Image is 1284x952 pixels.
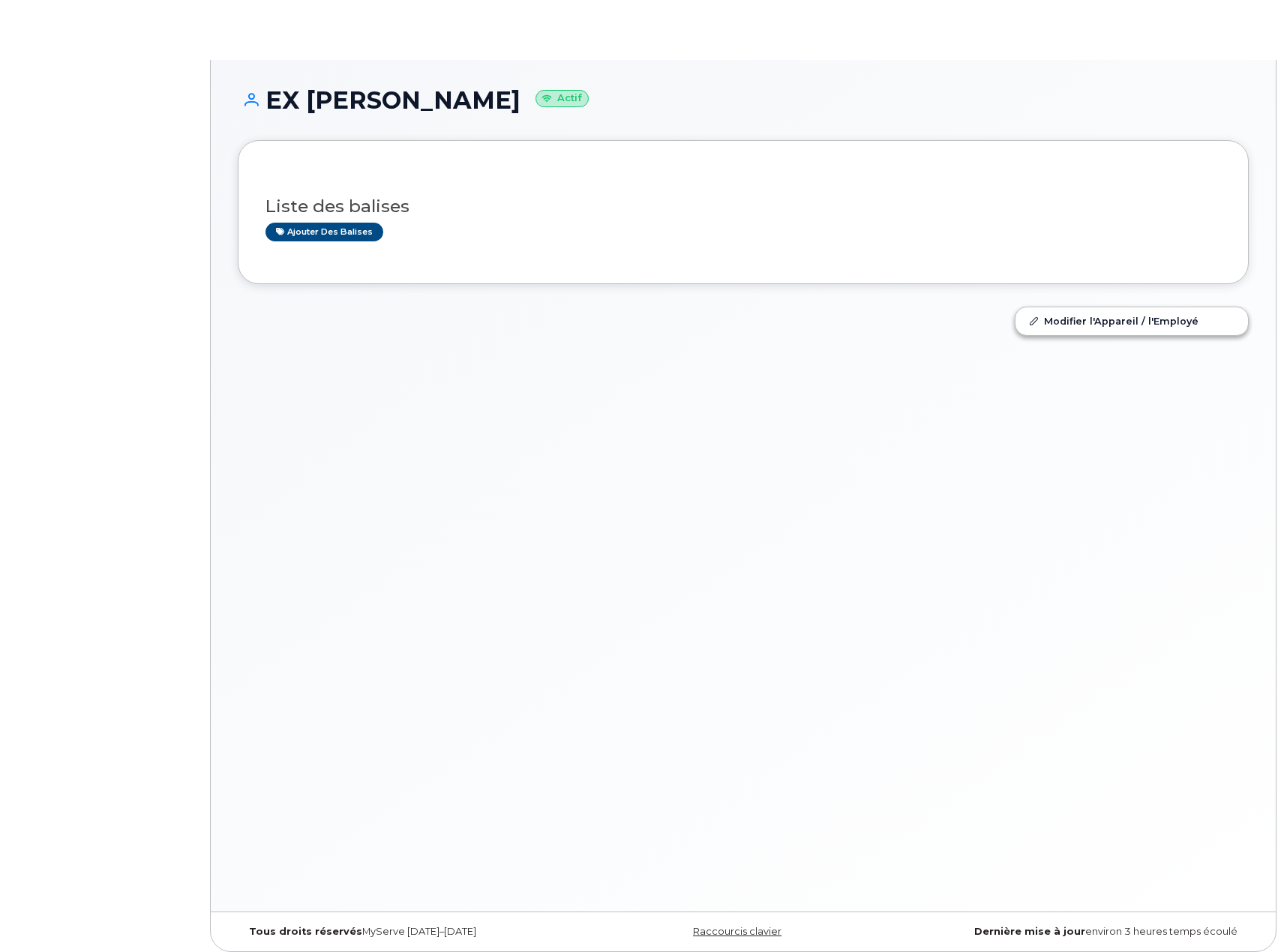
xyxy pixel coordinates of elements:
[238,87,1249,113] h1: EX [PERSON_NAME]
[693,926,781,937] a: Raccourcis clavier
[238,926,574,938] div: MyServe [DATE]–[DATE]
[265,223,383,241] a: Ajouter des balises
[1015,307,1248,334] a: Modifier l'Appareil / l'Employé
[974,926,1085,937] strong: Dernière mise à jour
[535,90,589,107] small: Actif
[265,197,1221,216] h3: Liste des balises
[912,926,1249,938] div: environ 3 heures temps écoulé
[249,926,362,937] strong: Tous droits réservés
